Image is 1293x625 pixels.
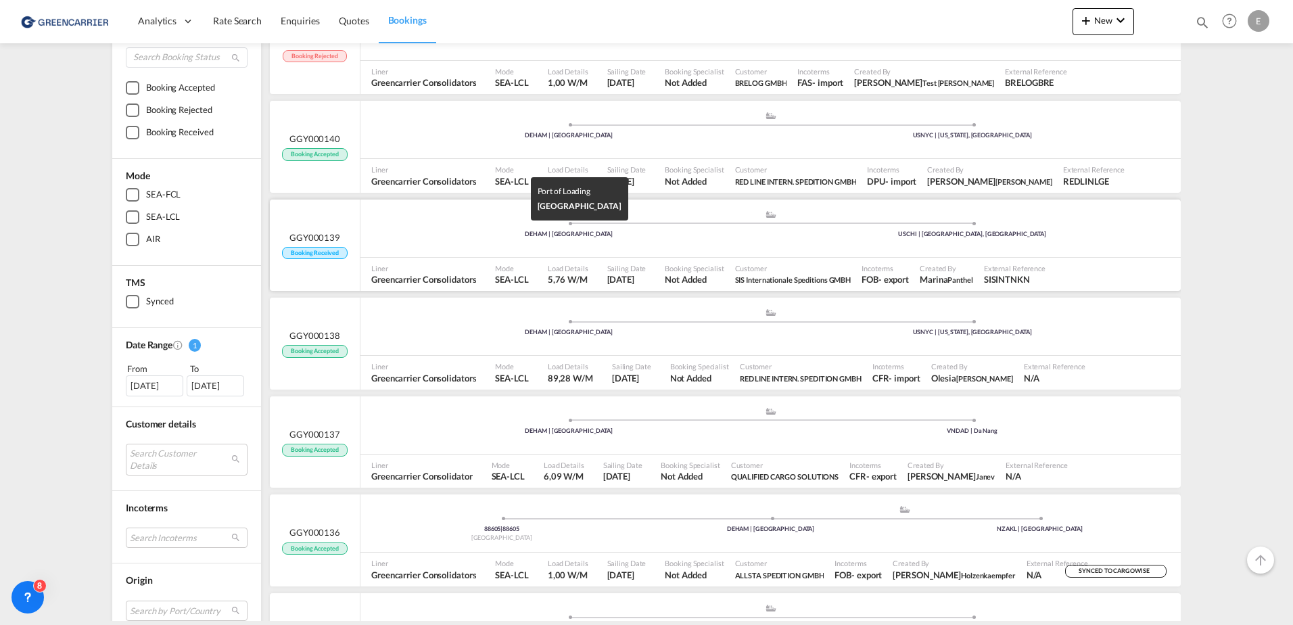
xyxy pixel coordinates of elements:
[922,78,994,87] span: Test [PERSON_NAME]
[607,66,646,76] span: Sailing Date
[927,175,1052,187] span: Isabel Huebner
[797,76,812,89] div: FAS
[878,273,909,285] div: - export
[851,569,882,581] div: - export
[607,164,646,175] span: Sailing Date
[735,78,787,87] span: BRELOG GMBH
[1247,547,1274,574] button: Go to Top
[665,164,724,175] span: Booking Specialist
[1073,8,1134,35] button: icon-plus 400-fgNewicon-chevron-down
[872,372,920,384] span: CFR import
[603,460,642,470] span: Sailing Date
[740,372,862,384] span: RED LINE INTERN. SPEDITION GMBH
[834,558,882,568] span: Incoterms
[771,427,1175,436] div: VNDAD | Da Nang
[862,263,909,273] span: Incoterms
[146,295,173,308] div: Synced
[548,274,588,285] span: 5,76 W/M
[1005,66,1066,76] span: External Reference
[270,396,1181,488] div: GGY000137 Booking Accepted assets/icons/custom/ship-fill.svgassets/icons/custom/roll-o-plane.svgP...
[665,273,724,285] span: Not Added
[126,574,248,587] div: Origin
[849,460,897,470] span: Incoterms
[371,263,476,273] span: Liner
[502,525,519,532] span: 88605
[367,534,636,542] div: [GEOGRAPHIC_DATA]
[126,233,248,246] md-checkbox: AIR
[146,103,212,117] div: Booking Rejected
[956,374,1013,383] span: [PERSON_NAME]
[495,361,528,371] span: Mode
[126,277,145,288] span: TMS
[371,558,476,568] span: Liner
[731,470,839,482] span: QUALIFIED CARGO SOLUTIONS
[670,372,729,384] span: Not Added
[893,558,1015,568] span: Created By
[388,14,427,26] span: Bookings
[371,76,476,89] span: Greencarrier Consolidators
[146,126,213,139] div: Booking Received
[213,15,262,26] span: Rate Search
[189,362,248,375] div: To
[548,164,588,175] span: Load Details
[1248,10,1269,32] div: E
[1063,175,1125,187] span: REDLINLGE
[908,470,995,482] span: Filip Janev
[146,210,180,224] div: SEA-LCL
[947,275,972,284] span: Panthel
[289,231,340,244] span: GGY000139
[367,131,771,140] div: DEHAM | [GEOGRAPHIC_DATA]
[1027,558,1088,568] span: External Reference
[548,77,588,88] span: 1,00 W/M
[1006,470,1067,482] span: N/A
[548,263,588,273] span: Load Details
[735,275,851,284] span: SIS Internationale Speditions GMBH
[607,273,646,285] span: 21 Oct 2025
[270,298,1181,390] div: GGY000138 Booking Accepted assets/icons/custom/ship-fill.svgassets/icons/custom/roll-o-plane.svgP...
[834,569,851,581] div: FOB
[282,247,347,260] span: Booking Received
[548,558,588,568] span: Load Details
[905,525,1174,534] div: NZAKL | [GEOGRAPHIC_DATA]
[636,525,906,534] div: DEHAM | [GEOGRAPHIC_DATA]
[538,184,621,199] div: Port of Loading
[495,372,528,384] span: SEA-LCL
[484,525,502,532] span: 88605
[735,273,851,285] span: SIS Internationale Speditions GMBH
[740,374,862,383] span: RED LINE INTERN. SPEDITION GMBH
[495,273,528,285] span: SEA-LCL
[187,375,244,396] div: [DATE]
[371,273,476,285] span: Greencarrier Consolidators
[735,175,857,187] span: RED LINE INTERN. SPEDITION GMBH
[126,170,150,181] span: Mode
[931,372,1013,384] span: Olesia Shevchuk
[867,175,916,187] span: DPU import
[126,418,195,430] span: Customer details
[126,362,185,375] div: From
[1218,9,1248,34] div: Help
[607,175,646,187] span: 30 Sep 2025
[281,15,320,26] span: Enquiries
[849,470,866,482] div: CFR
[548,361,593,371] span: Load Details
[854,76,994,89] span: Isabel Test Huebner
[146,81,214,95] div: Booking Accepted
[1195,15,1210,30] md-icon: icon-magnify
[548,66,588,76] span: Load Details
[763,112,779,119] md-icon: assets/icons/custom/ship-fill.svg
[282,148,347,161] span: Booking Accepted
[735,164,857,175] span: Customer
[270,494,1181,586] div: GGY000136 Booking Accepted Pickup Germany assets/icons/custom/ship-fill.svgassets/icons/custom/ro...
[740,361,862,371] span: Customer
[927,164,1052,175] span: Created By
[126,375,183,396] div: [DATE]
[812,76,843,89] div: - import
[771,328,1175,337] div: USNYC | [US_STATE], [GEOGRAPHIC_DATA]
[872,361,920,371] span: Incoterms
[146,233,160,246] div: AIR
[371,569,476,581] span: Greencarrier Consolidators
[665,263,724,273] span: Booking Specialist
[371,66,476,76] span: Liner
[283,50,346,63] span: Booking Rejected
[126,339,172,350] span: Date Range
